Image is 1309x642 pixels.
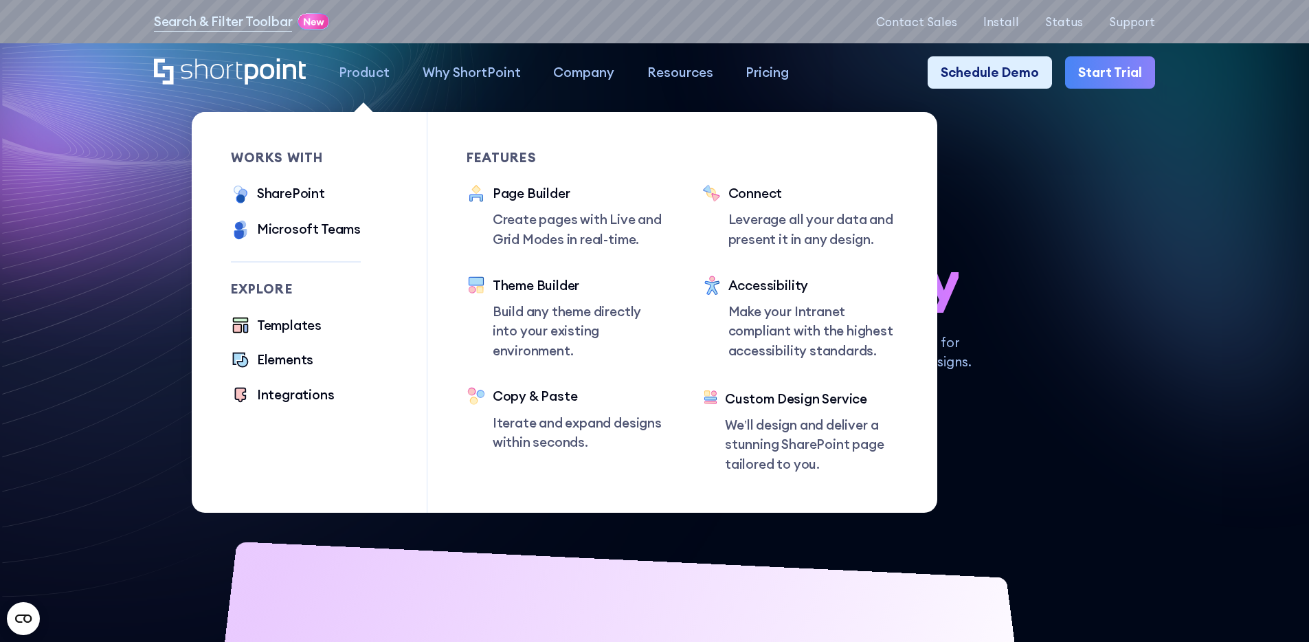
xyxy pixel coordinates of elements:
[631,56,730,89] a: Resources
[728,302,899,361] p: Make your Intranet compliant with the highest accessibility standards.
[467,184,663,249] a: Page BuilderCreate pages with Live and Grid Modes in real-time.
[493,386,663,406] div: Copy & Paste
[702,276,899,363] a: AccessibilityMake your Intranet compliant with the highest accessibility standards.
[231,151,361,164] div: works with
[423,63,521,82] div: Why ShortPoint
[257,350,313,370] div: Elements
[1240,576,1309,642] iframe: Chat Widget
[725,389,898,409] div: Custom Design Service
[728,276,899,296] div: Accessibility
[746,63,789,82] div: Pricing
[1109,15,1155,28] a: Support
[647,63,713,82] div: Resources
[725,415,898,474] p: We’ll design and deliver a stunning SharePoint page tailored to you.
[154,58,306,87] a: Home
[928,56,1052,89] a: Schedule Demo
[1065,56,1155,89] a: Start Trial
[154,184,1155,313] h1: SharePoint Design has never been
[467,151,663,164] div: Features
[728,210,899,249] p: Leverage all your data and present it in any design.
[493,413,663,452] p: Iterate and expand designs within seconds.
[339,63,390,82] div: Product
[231,184,325,206] a: SharePoint
[1045,15,1083,28] a: Status
[493,184,663,203] div: Page Builder
[257,219,361,239] div: Microsoft Teams
[702,184,899,249] a: ConnectLeverage all your data and present it in any design.
[553,63,614,82] div: Company
[231,350,314,372] a: Elements
[257,184,325,203] div: SharePoint
[493,276,663,296] div: Theme Builder
[257,385,335,405] div: Integrations
[257,316,322,335] div: Templates
[730,56,806,89] a: Pricing
[876,15,957,28] a: Contact Sales
[231,385,335,407] a: Integrations
[231,316,322,337] a: Templates
[467,276,663,361] a: Theme BuilderBuild any theme directly into your existing environment.
[493,302,663,361] p: Build any theme directly into your existing environment.
[154,12,293,32] a: Search & Filter Toolbar
[322,56,406,89] a: Product
[7,602,40,635] button: Open CMP widget
[493,210,663,249] p: Create pages with Live and Grid Modes in real-time.
[537,56,631,89] a: Company
[406,56,537,89] a: Why ShortPoint
[702,389,899,474] a: Custom Design ServiceWe’ll design and deliver a stunning SharePoint page tailored to you.
[467,386,663,452] a: Copy & PasteIterate and expand designs within seconds.
[728,184,899,203] div: Connect
[231,219,361,242] a: Microsoft Teams
[231,283,361,296] div: Explore
[983,15,1019,28] a: Install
